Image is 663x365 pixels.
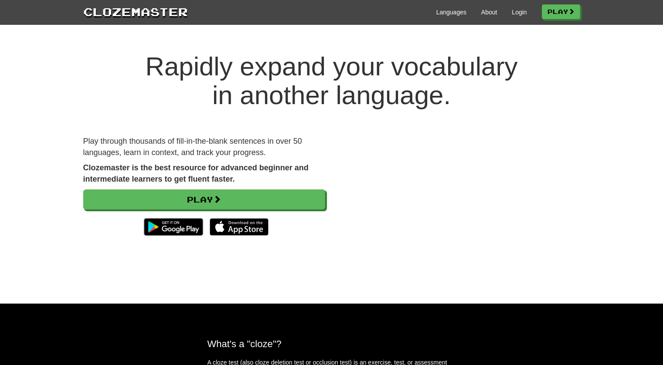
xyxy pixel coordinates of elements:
[83,3,188,20] a: Clozemaster
[139,214,207,240] img: Get it on Google Play
[207,338,456,349] h2: What's a "cloze"?
[436,8,466,17] a: Languages
[210,218,269,236] img: Download_on_the_App_Store_Badge_US-UK_135x40-25178aeef6eb6b83b96f5f2d004eda3bffbb37122de64afbaef7...
[83,163,309,183] strong: Clozemaster is the best resource for advanced beginner and intermediate learners to get fluent fa...
[83,136,325,158] p: Play through thousands of fill-in-the-blank sentences in over 50 languages, learn in context, and...
[542,4,580,19] a: Play
[481,8,497,17] a: About
[512,8,527,17] a: Login
[83,189,325,210] a: Play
